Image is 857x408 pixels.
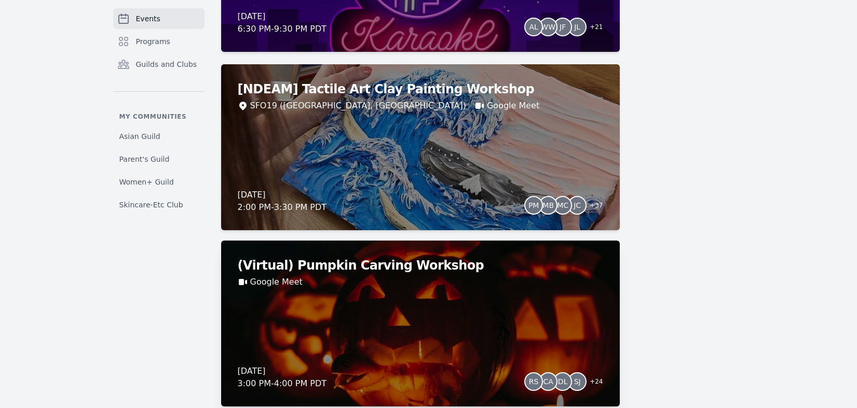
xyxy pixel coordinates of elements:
span: Skincare-Etc Club [119,200,183,210]
div: [DATE] 2:00 PM - 3:30 PM PDT [238,189,327,214]
a: Google Meet [487,100,539,112]
span: MC [557,202,568,209]
nav: Sidebar [113,8,205,214]
span: JL [574,23,580,31]
span: Guilds and Clubs [136,59,197,69]
span: JC [574,202,581,209]
span: WW [541,23,555,31]
a: Google Meet [250,276,303,288]
h2: [NDEAM] Tactile Art Clay Painting Workshop [238,81,603,97]
a: Guilds and Clubs [113,54,205,75]
a: [NDEAM] Tactile Art Clay Painting WorkshopSFO19 ([GEOGRAPHIC_DATA], [GEOGRAPHIC_DATA])Google Meet... [221,64,620,230]
a: Skincare-Etc Club [113,195,205,214]
div: [DATE] 3:00 PM - 4:00 PM PDT [238,365,327,390]
a: Events [113,8,205,29]
a: Programs [113,31,205,52]
span: RS [529,378,539,385]
div: [DATE] 6:30 PM - 9:30 PM PDT [238,10,327,35]
span: Programs [136,36,170,47]
span: Parent's Guild [119,154,170,164]
span: AL [529,23,538,31]
span: CA [543,378,553,385]
span: DL [558,378,568,385]
span: + 24 [583,375,603,390]
span: + 37 [583,199,603,214]
span: Events [136,13,160,24]
div: SFO19 ([GEOGRAPHIC_DATA], [GEOGRAPHIC_DATA]) [250,100,466,112]
a: Asian Guild [113,127,205,146]
span: + 21 [583,21,603,35]
a: Parent's Guild [113,150,205,168]
span: SJ [574,378,581,385]
span: Women+ Guild [119,177,174,187]
span: MB [542,202,554,209]
span: JF [560,23,566,31]
a: (Virtual) Pumpkin Carving WorkshopGoogle Meet[DATE]3:00 PM-4:00 PM PDTRSCADLSJ+24 [221,241,620,406]
span: Asian Guild [119,131,160,142]
h2: (Virtual) Pumpkin Carving Workshop [238,257,603,274]
span: PM [528,202,539,209]
p: My communities [113,112,205,121]
a: Women+ Guild [113,173,205,191]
